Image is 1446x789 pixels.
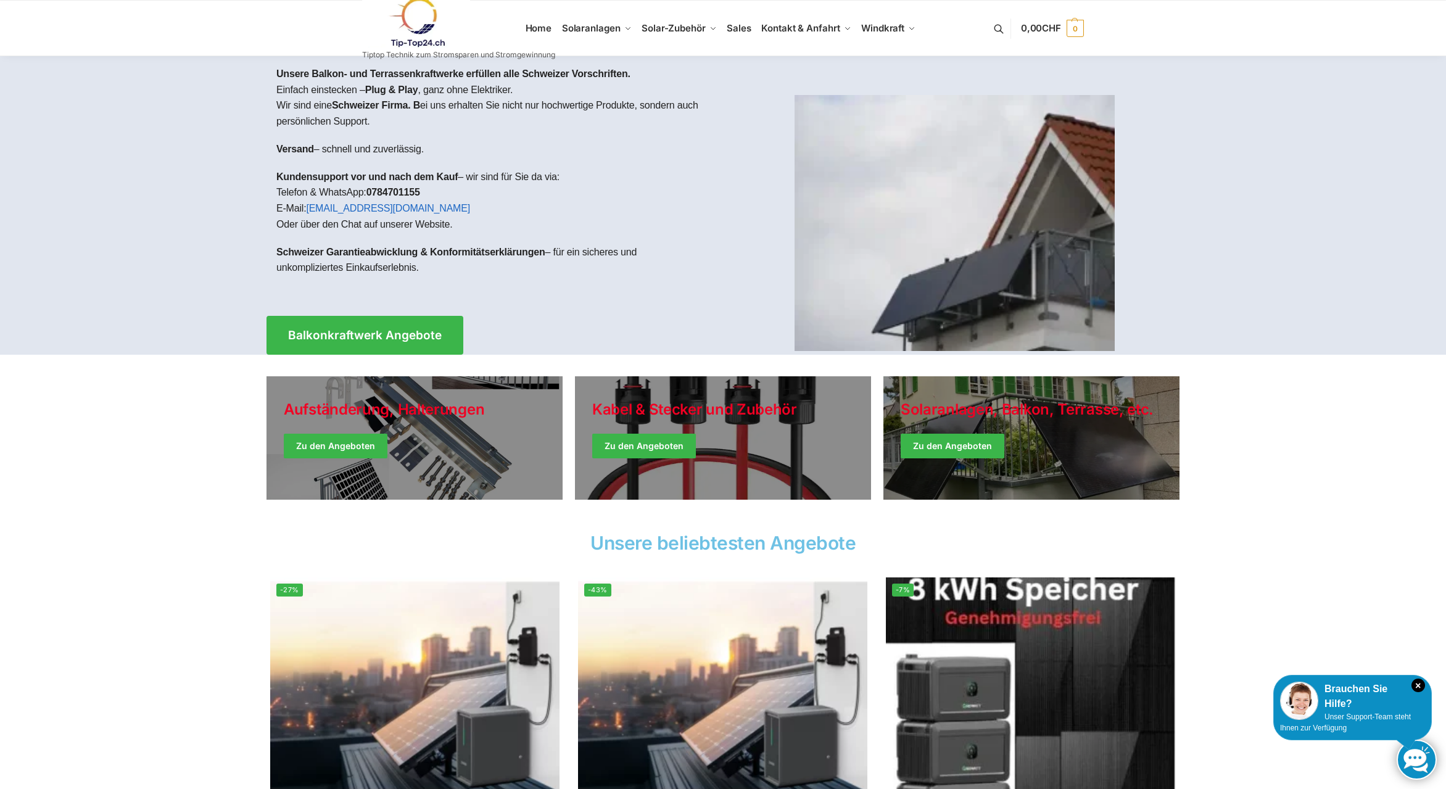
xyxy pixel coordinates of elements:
a: [EMAIL_ADDRESS][DOMAIN_NAME] [306,203,470,213]
a: Sales [722,1,756,56]
strong: Versand [276,144,314,154]
img: Home 1 [795,95,1115,351]
img: Customer service [1280,682,1318,720]
p: – für ein sicheres und unkompliziertes Einkaufserlebnis. [276,244,713,276]
a: 0,00CHF 0 [1021,10,1084,47]
strong: Schweizer Firma. B [332,100,420,110]
span: Kontakt & Anfahrt [761,22,840,34]
span: Solaranlagen [562,22,621,34]
p: Wir sind eine ei uns erhalten Sie nicht nur hochwertige Produkte, sondern auch persönlichen Support. [276,97,713,129]
div: Brauchen Sie Hilfe? [1280,682,1425,711]
a: Balkonkraftwerk Angebote [266,316,463,355]
a: Windkraft [856,1,921,56]
a: Holiday Style [266,376,563,500]
p: – wir sind für Sie da via: Telefon & WhatsApp: E-Mail: Oder über den Chat auf unserer Website. [276,169,713,232]
a: Kontakt & Anfahrt [756,1,856,56]
p: Tiptop Technik zum Stromsparen und Stromgewinnung [362,51,555,59]
span: Balkonkraftwerk Angebote [288,329,442,341]
a: Winter Jackets [883,376,1180,500]
span: Windkraft [861,22,904,34]
a: Solar-Zubehör [637,1,722,56]
span: Unser Support-Team steht Ihnen zur Verfügung [1280,713,1411,732]
span: 0,00 [1021,22,1061,34]
a: Solaranlagen [556,1,636,56]
strong: Plug & Play [365,85,418,95]
a: Holiday Style [575,376,871,500]
span: Solar-Zubehör [642,22,706,34]
p: – schnell und zuverlässig. [276,141,713,157]
strong: 0784701155 [366,187,420,197]
strong: Schweizer Garantieabwicklung & Konformitätserklärungen [276,247,545,257]
strong: Kundensupport vor und nach dem Kauf [276,171,458,182]
strong: Unsere Balkon- und Terrassenkraftwerke erfüllen alle Schweizer Vorschriften. [276,68,630,79]
h2: Unsere beliebtesten Angebote [266,534,1180,552]
span: CHF [1042,22,1061,34]
i: Schließen [1411,679,1425,692]
div: Einfach einstecken – , ganz ohne Elektriker. [266,56,723,297]
span: Sales [727,22,751,34]
span: 0 [1067,20,1084,37]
